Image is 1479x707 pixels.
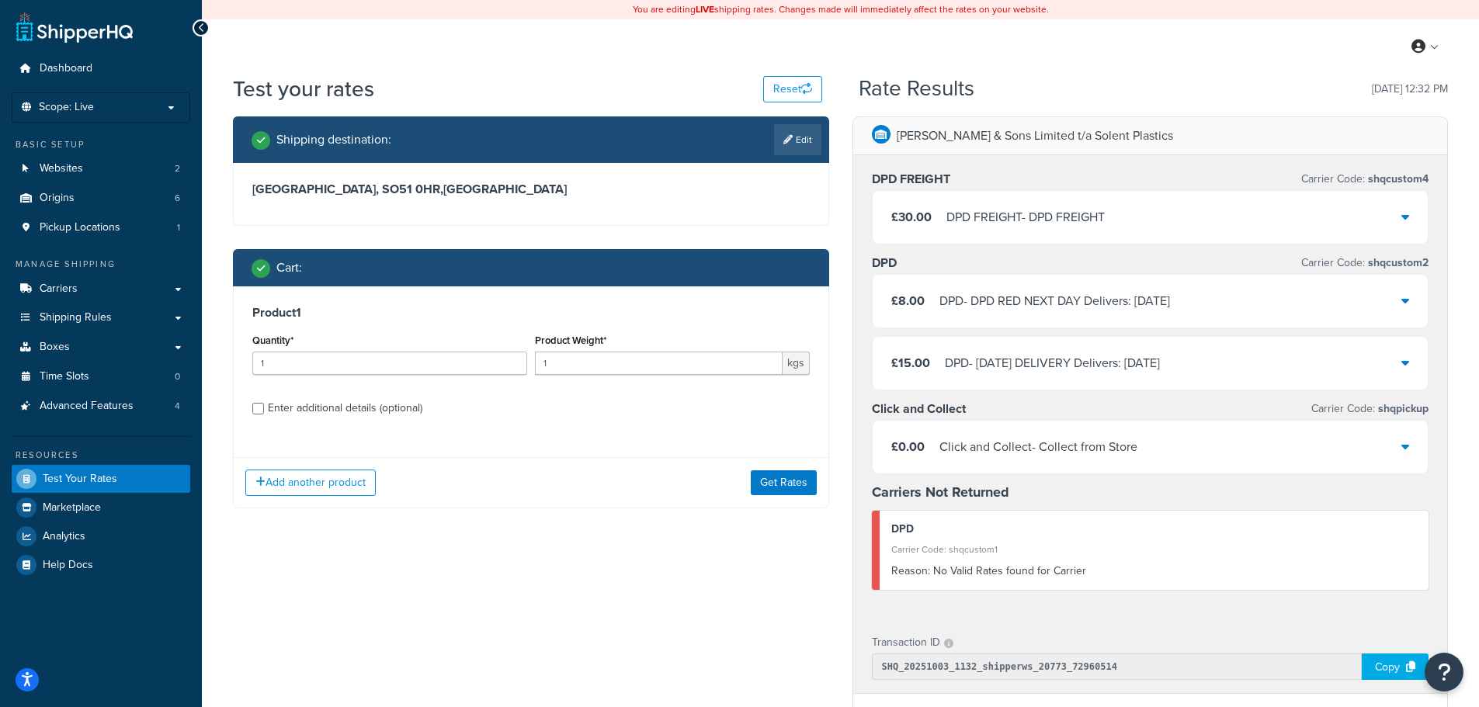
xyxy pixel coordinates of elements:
h2: Cart : [276,261,302,275]
b: LIVE [696,2,714,16]
li: Advanced Features [12,392,190,421]
li: Time Slots [12,362,190,391]
a: Edit [774,124,821,155]
a: Websites2 [12,154,190,183]
input: 0 [252,352,527,375]
span: Dashboard [40,62,92,75]
span: Scope: Live [39,101,94,114]
span: Help Docs [43,559,93,572]
li: Websites [12,154,190,183]
div: DPD - [DATE] DELIVERY Delivers: [DATE] [945,352,1160,374]
p: Transaction ID [872,632,940,653]
div: Enter additional details (optional) [268,397,422,419]
label: Product Weight* [535,334,606,346]
h2: Rate Results [859,77,974,101]
strong: Carriers Not Returned [872,482,1009,502]
div: Basic Setup [12,138,190,151]
p: Carrier Code: [1301,168,1429,190]
button: Get Rates [751,470,817,495]
span: Time Slots [40,370,89,383]
h3: DPD [872,255,897,271]
h3: Product 1 [252,305,810,321]
p: Carrier Code: [1301,252,1429,274]
span: £15.00 [891,354,930,372]
p: [DATE] 12:32 PM [1372,78,1448,100]
span: 0 [175,370,180,383]
div: Manage Shipping [12,258,190,271]
span: Advanced Features [40,400,134,413]
div: Click and Collect - Collect from Store [939,436,1137,458]
p: Carrier Code: [1311,398,1429,420]
input: 0.00 [535,352,783,375]
span: Shipping Rules [40,311,112,324]
span: Boxes [40,341,70,354]
span: Test Your Rates [43,473,117,486]
div: DPD FREIGHT - DPD FREIGHT [946,206,1105,228]
span: £30.00 [891,208,932,226]
span: Carriers [40,282,78,296]
span: £0.00 [891,438,925,456]
span: Marketplace [43,501,101,515]
button: Open Resource Center [1425,653,1463,691]
span: shqpickup [1375,400,1429,417]
span: shqcustom4 [1365,171,1429,187]
a: Test Your Rates [12,465,190,493]
span: Websites [40,162,83,175]
a: Shipping Rules [12,303,190,332]
span: 6 [175,192,180,205]
a: Help Docs [12,551,190,579]
div: No Valid Rates found for Carrier [891,560,1418,582]
p: [PERSON_NAME] & Sons Limited t/a Solent Plastics [897,125,1173,147]
span: Reason: [891,563,930,579]
a: Advanced Features4 [12,392,190,421]
a: Origins6 [12,184,190,213]
button: Add another product [245,470,376,496]
span: kgs [783,352,810,375]
h3: [GEOGRAPHIC_DATA], SO51 0HR , [GEOGRAPHIC_DATA] [252,182,810,197]
div: Carrier Code: shqcustom1 [891,539,1418,560]
input: Enter additional details (optional) [252,403,264,414]
h3: Click and Collect [872,401,966,417]
h2: Shipping destination : [276,133,391,147]
span: Analytics [43,530,85,543]
a: Dashboard [12,54,190,83]
span: Pickup Locations [40,221,120,234]
label: Quantity* [252,334,293,346]
h3: DPD FREIGHT [872,172,950,187]
span: Origins [40,192,75,205]
a: Marketplace [12,494,190,522]
a: Pickup Locations1 [12,213,190,242]
a: Carriers [12,275,190,303]
span: 2 [175,162,180,175]
a: Time Slots0 [12,362,190,391]
button: Reset [763,76,822,102]
div: Copy [1362,653,1429,680]
span: 1 [177,221,180,234]
span: 4 [175,400,180,413]
a: Boxes [12,333,190,362]
a: Analytics [12,522,190,550]
span: shqcustom2 [1365,255,1429,271]
div: Resources [12,449,190,462]
li: Pickup Locations [12,213,190,242]
li: Origins [12,184,190,213]
div: DPD [891,518,1418,540]
span: £8.00 [891,292,925,310]
div: DPD - DPD RED NEXT DAY Delivers: [DATE] [939,290,1170,312]
h1: Test your rates [233,74,374,104]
